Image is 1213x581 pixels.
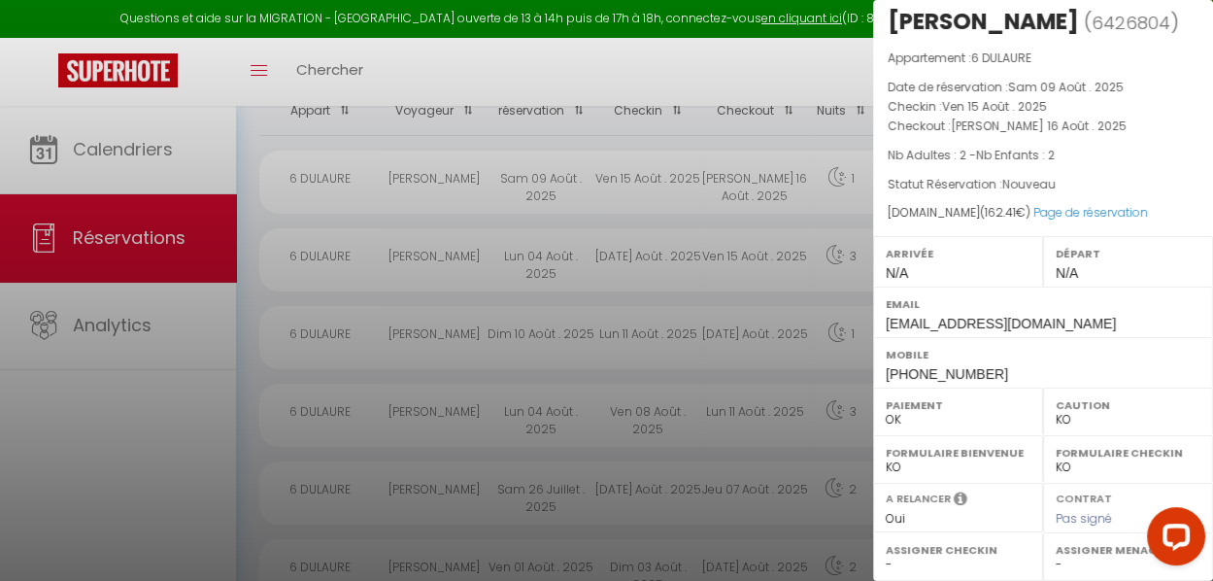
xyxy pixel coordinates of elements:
[954,491,967,512] i: Sélectionner OUI si vous souhaiter envoyer les séquences de messages post-checkout
[985,204,1016,221] span: 162.41
[886,491,951,507] label: A relancer
[971,50,1031,66] span: 6 DULAURE
[1084,9,1179,36] span: ( )
[1033,204,1148,221] a: Page de réservation
[888,147,1055,163] span: Nb Adultes : 2 -
[1056,540,1200,560] label: Assigner Menage
[886,443,1030,462] label: Formulaire Bienvenue
[886,395,1030,415] label: Paiement
[886,345,1200,364] label: Mobile
[888,97,1198,117] p: Checkin :
[1056,443,1200,462] label: Formulaire Checkin
[1008,79,1124,95] span: Sam 09 Août . 2025
[1092,11,1170,35] span: 6426804
[888,78,1198,97] p: Date de réservation :
[1056,491,1112,503] label: Contrat
[1131,499,1213,581] iframe: LiveChat chat widget
[951,118,1127,134] span: [PERSON_NAME] 16 Août . 2025
[886,366,1008,382] span: [PHONE_NUMBER]
[886,244,1030,263] label: Arrivée
[886,540,1030,560] label: Assigner Checkin
[1056,265,1078,281] span: N/A
[1002,176,1056,192] span: Nouveau
[888,117,1198,136] p: Checkout :
[1056,244,1200,263] label: Départ
[888,49,1198,68] p: Appartement :
[1056,395,1200,415] label: Caution
[886,316,1116,331] span: [EMAIL_ADDRESS][DOMAIN_NAME]
[976,147,1055,163] span: Nb Enfants : 2
[888,204,1198,222] div: [DOMAIN_NAME]
[886,294,1200,314] label: Email
[888,6,1079,37] div: [PERSON_NAME]
[888,175,1198,194] p: Statut Réservation :
[886,265,908,281] span: N/A
[980,204,1030,221] span: ( €)
[1056,510,1112,527] span: Pas signé
[942,98,1047,115] span: Ven 15 Août . 2025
